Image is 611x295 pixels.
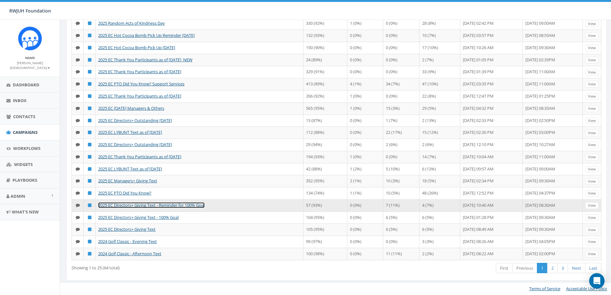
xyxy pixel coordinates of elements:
[10,60,50,71] a: [PERSON_NAME][DEMOGRAPHIC_DATA]
[523,90,583,102] td: [DATE] 01:25PM
[347,151,383,163] td: 1 (0%)
[383,90,420,102] td: 0 (0%)
[383,78,420,90] td: 34 (7%)
[460,78,523,90] td: [DATE] 03:35 PM
[383,163,420,175] td: 5 (10%)
[460,199,523,212] td: [DATE] 10:40 AM
[347,163,383,175] td: 1 (2%)
[420,248,460,260] td: 2 (2%)
[13,177,37,183] span: Playbooks
[76,21,80,25] i: Text SMS
[585,32,598,39] a: View
[420,139,460,151] td: 2 (6%)
[420,126,460,139] td: 15 (12%)
[420,66,460,78] td: 33 (9%)
[98,57,192,63] a: 2025 EC Thank You Participants as of [DATE]_NEW
[303,199,347,212] td: 57 (93%)
[523,212,583,224] td: [DATE] 09:30AM
[523,199,583,212] td: [DATE] 08:30AM
[76,94,80,98] i: Text SMS
[585,93,598,100] a: View
[460,212,523,224] td: [DATE] 01:28 PM
[76,167,80,171] i: Text SMS
[566,286,607,291] a: Acceptable Use Policy
[585,202,598,209] a: View
[88,70,91,74] i: Published
[496,263,513,273] a: First
[88,21,91,25] i: Published
[98,20,165,26] a: 2025 Random Acts of Kindness Day
[523,248,583,260] td: [DATE] 02:00PM
[13,98,27,103] span: Inbox
[460,236,523,248] td: [DATE] 08:26 AM
[88,33,91,38] i: Published
[420,187,460,199] td: 48 (26%)
[420,115,460,127] td: 2 (13%)
[585,45,598,51] a: View
[303,90,347,102] td: 266 (92%)
[14,161,33,167] span: Widgets
[10,61,50,70] small: [PERSON_NAME][DEMOGRAPHIC_DATA]
[420,78,460,90] td: 47 (10%)
[383,139,420,151] td: 2 (6%)
[88,215,91,220] i: Published
[98,178,157,184] a: 2025 EC Managers+ Giving Text
[523,163,583,175] td: [DATE] 09:00AM
[585,105,598,112] a: View
[98,214,179,220] a: 2025 EC Directors+ Giving Text - 100% Goal
[88,239,91,244] i: Published
[589,273,605,289] div: Open Intercom Messenger
[585,178,598,185] a: View
[523,102,583,115] td: [DATE] 08:35AM
[585,142,598,148] a: View
[383,151,420,163] td: 0 (0%)
[88,82,91,86] i: Published
[460,151,523,163] td: [DATE] 10:04 AM
[303,115,347,127] td: 13 (87%)
[88,94,91,98] i: Published
[585,239,598,245] a: View
[88,118,91,123] i: Published
[303,102,347,115] td: 565 (95%)
[12,209,39,215] span: What's New
[11,193,25,199] span: Admin
[98,117,172,123] a: 2025 EC Directors+ Outstanding [DATE]
[76,191,80,195] i: Text SMS
[383,126,420,139] td: 22 (17%)
[303,236,347,248] td: 99 (97%)
[460,115,523,127] td: [DATE] 02:33 PM
[88,227,91,231] i: Published
[303,17,347,30] td: 330 (92%)
[347,42,383,54] td: 0 (0%)
[347,187,383,199] td: 1 (1%)
[420,102,460,115] td: 29 (5%)
[347,78,383,90] td: 4 (1%)
[585,81,598,88] a: View
[585,57,598,64] a: View
[98,81,184,87] a: 2025 EC PTO Did You Know? Support Services
[98,32,195,38] a: 2025 EC Hot Cocoa Bomb Pick Up Reminder [DATE]
[347,139,383,151] td: 0 (0%)
[76,239,80,244] i: Text SMS
[460,66,523,78] td: [DATE] 01:39 PM
[76,130,80,134] i: Text SMS
[347,236,383,248] td: 0 (0%)
[383,187,420,199] td: 10 (5%)
[547,263,558,273] a: 2
[383,66,420,78] td: 0 (0%)
[76,215,80,220] i: Text SMS
[303,212,347,224] td: 104 (95%)
[512,263,537,273] a: Previous
[25,56,35,60] small: Name
[420,163,460,175] td: 6 (13%)
[383,223,420,236] td: 6 (5%)
[460,175,523,187] td: [DATE] 02:34 PM
[383,17,420,30] td: 0 (0%)
[76,143,80,147] i: Text SMS
[420,236,460,248] td: 3 (3%)
[13,114,35,119] span: Contacts
[303,66,347,78] td: 329 (91%)
[420,30,460,42] td: 10 (7%)
[383,102,420,115] td: 15 (3%)
[88,203,91,207] i: Published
